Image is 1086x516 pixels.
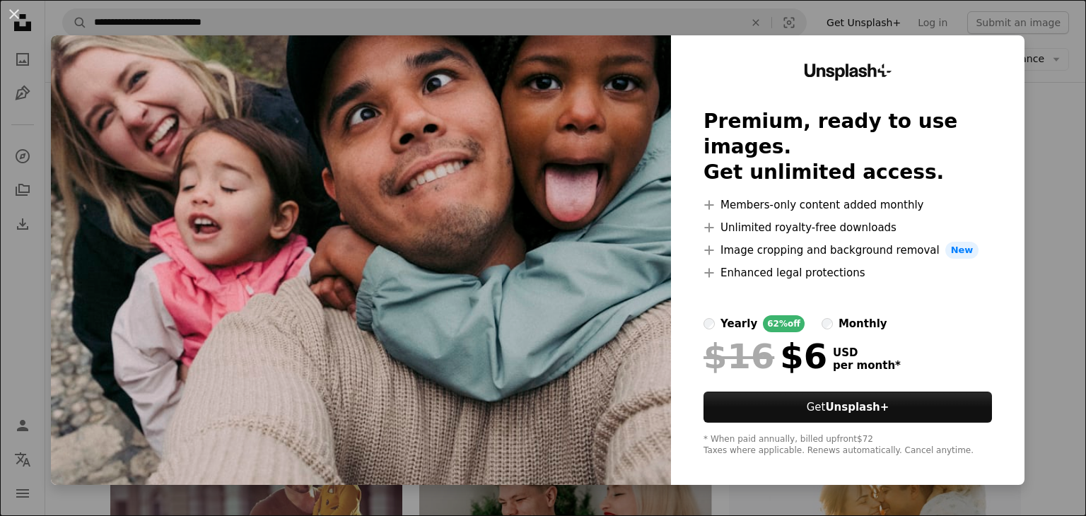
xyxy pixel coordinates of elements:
[703,197,992,213] li: Members-only content added monthly
[703,338,827,375] div: $6
[822,318,833,329] input: monthly
[703,318,715,329] input: yearly62%off
[703,264,992,281] li: Enhanced legal protections
[825,401,889,414] strong: Unsplash+
[720,315,757,332] div: yearly
[703,109,992,185] h2: Premium, ready to use images. Get unlimited access.
[763,315,805,332] div: 62% off
[703,219,992,236] li: Unlimited royalty-free downloads
[945,242,979,259] span: New
[703,434,992,457] div: * When paid annually, billed upfront $72 Taxes where applicable. Renews automatically. Cancel any...
[833,346,901,359] span: USD
[833,359,901,372] span: per month *
[703,242,992,259] li: Image cropping and background removal
[703,338,774,375] span: $16
[839,315,887,332] div: monthly
[703,392,992,423] button: GetUnsplash+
